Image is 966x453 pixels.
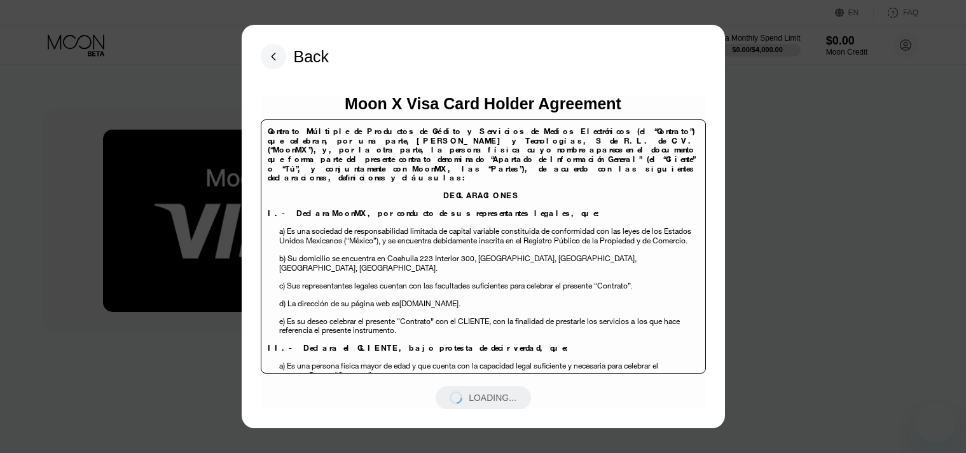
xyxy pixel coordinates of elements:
[284,298,399,309] span: ) La dirección de su página web es
[268,135,696,156] span: [PERSON_NAME] y Tecnologías, S de R.L. de C.V. (“MoonMX”),
[268,126,695,146] span: Contrato Múltiple de Productos de Crédito y Servicios de Medios Electrónicos (el “Contrato”) que ...
[279,253,637,273] span: , [GEOGRAPHIC_DATA], [GEOGRAPHIC_DATA].
[412,163,448,174] span: MoonMX
[332,208,368,219] span: MoonMX
[268,144,696,173] span: y, por la otra parte, la persona física cuyo nombre aparece en el documento que forma parte del p...
[261,44,329,69] div: Back
[279,316,680,336] span: los que hace referencia el presente instrumento.
[399,298,460,309] span: [DOMAIN_NAME].
[443,190,520,201] span: DECLARACIONES
[915,402,956,443] iframe: Button to launch messaging window
[387,253,635,264] span: Coahuila 223 Interior 300, [GEOGRAPHIC_DATA], [GEOGRAPHIC_DATA]
[268,208,332,219] span: I.- Declara
[279,298,284,309] span: d
[279,226,691,246] span: a) Es una sociedad de responsabilidad limitada de capital variable constituida de conformidad con...
[283,280,632,291] span: ) Sus representantes legales cuentan con las facultades suficientes para celebrar el presente “Co...
[625,316,635,327] span: s a
[368,208,602,219] span: , por conducto de sus representantes legales, que:
[279,360,658,381] span: a) Es una persona física mayor de edad y que cuenta con la capacidad legal suficiente y necesaria...
[279,280,283,291] span: c
[279,253,385,264] span: b) Su domicilio se encuentra en
[279,316,283,327] span: e
[268,342,571,353] span: II.- Declara el CLIENTE, bajo protesta de decir verdad, que:
[294,48,329,66] div: Back
[345,95,621,113] div: Moon X Visa Card Holder Agreement
[283,316,625,327] span: ) Es su deseo celebrar el presente “Contrato” con el CLIENTE, con la finalidad de prestarle los s...
[268,163,696,184] span: , las “Partes”), de acuerdo con las siguientes declaraciones, definiciones y cláusulas:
